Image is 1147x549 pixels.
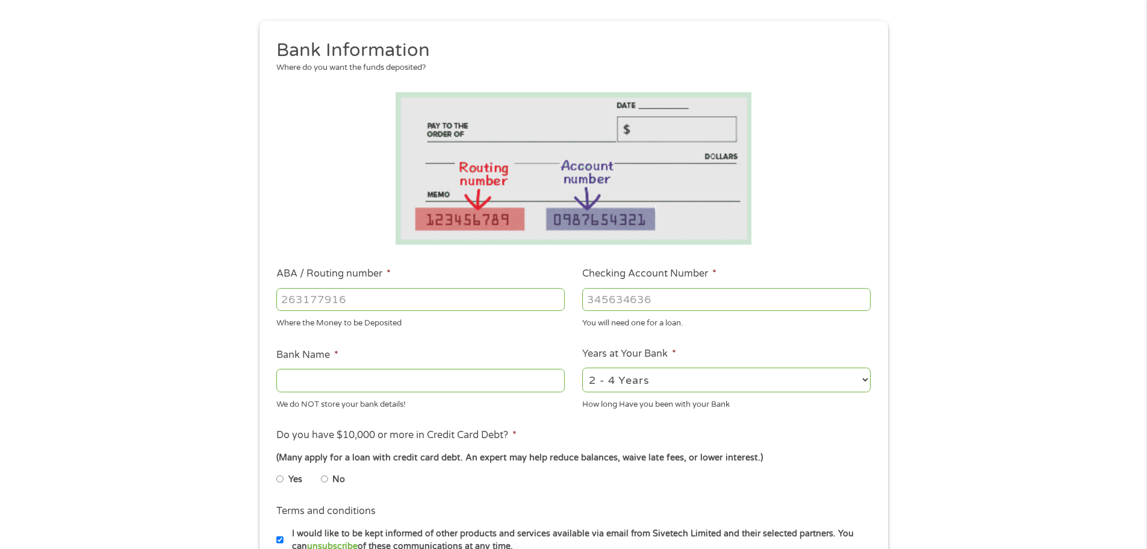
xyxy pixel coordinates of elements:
[276,505,376,518] label: Terms and conditions
[582,348,676,360] label: Years at Your Bank
[288,473,302,486] label: Yes
[276,268,391,280] label: ABA / Routing number
[276,313,565,330] div: Where the Money to be Deposited
[582,394,871,410] div: How long Have you been with your Bank
[276,62,862,74] div: Where do you want the funds deposited?
[276,288,565,311] input: 263177916
[276,39,862,63] h2: Bank Information
[276,451,870,465] div: (Many apply for a loan with credit card debt. An expert may help reduce balances, waive late fees...
[582,313,871,330] div: You will need one for a loan.
[276,349,338,362] label: Bank Name
[582,268,716,280] label: Checking Account Number
[332,473,345,486] label: No
[276,394,565,410] div: We do NOT store your bank details!
[276,429,517,442] label: Do you have $10,000 or more in Credit Card Debt?
[396,92,752,245] img: Routing number location
[582,288,871,311] input: 345634636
